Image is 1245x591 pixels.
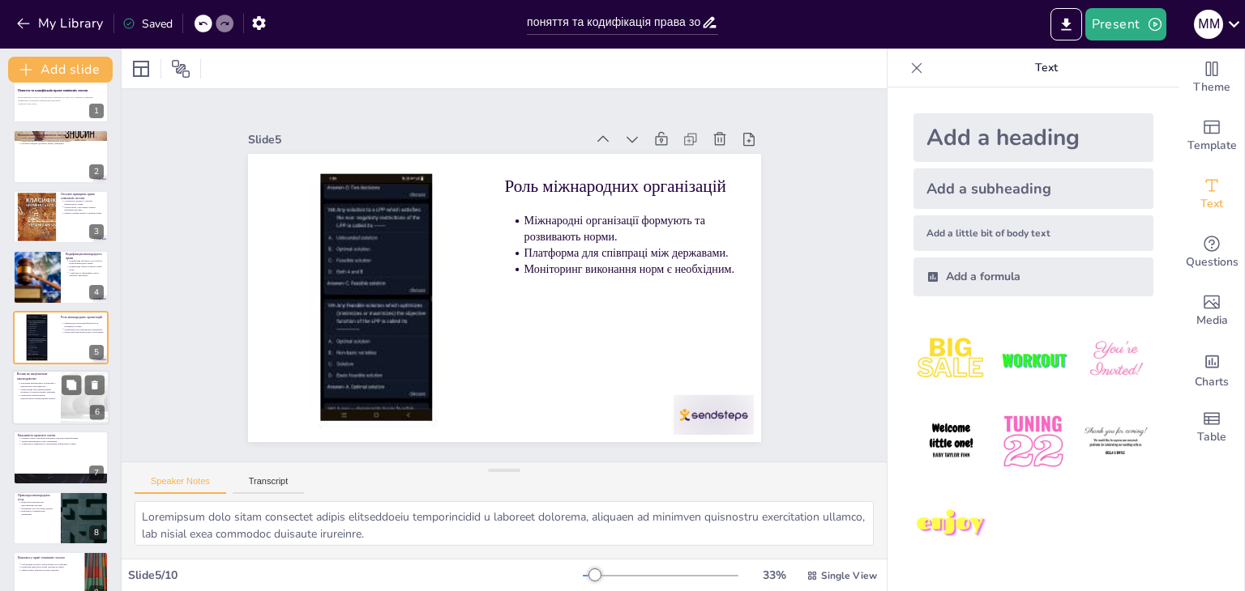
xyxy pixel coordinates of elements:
div: 2 [13,130,109,183]
p: Конвенція ООН про права дитини. [21,507,56,510]
img: 4.jpeg [913,404,989,479]
div: 3 [89,224,104,239]
div: Saved [122,16,173,32]
p: Важливість правової освіти [18,433,104,438]
p: Text [930,49,1163,87]
div: Add a table [1179,398,1244,457]
div: Add text boxes [1179,165,1244,223]
p: Основні складові: договори, звичаї, принципи. [21,142,104,145]
div: Add charts and graphs [1179,340,1244,398]
p: Визначення права зовнішніх зносин [18,132,104,137]
p: Віденська конвенція про дипломатичні зносини. [21,500,56,506]
div: 4 [89,285,104,300]
p: Адаптація до змінюваних умов є критично важливою. [69,271,104,277]
button: Speaker Notes [135,476,226,494]
p: Суверенітет держав є основою міжнародного права. [64,199,104,205]
img: 2.jpeg [995,322,1071,398]
div: 4 [13,250,109,304]
p: Право зовнішніх зносин визначається як сукупність норм. [21,136,104,139]
span: Table [1197,428,1226,446]
span: Template [1187,137,1237,155]
strong: Поняття та кодифікація права зовнішніх зносин [18,89,88,92]
div: Add a little bit of body text [913,215,1153,251]
p: Моніторинг виконання норм є необхідним. [293,282,492,382]
p: Кодифікація міжнародного права [66,252,104,261]
div: Slide 5 [482,288,798,440]
button: Duplicate Slide [62,375,81,394]
button: Present [1085,8,1166,40]
p: Зміни клімату вимагають нових підходів. [21,568,79,572]
div: Layout [128,56,154,82]
p: Інтеграція міжнародних зобов'язань у національне законодавство. [20,381,56,388]
span: Theme [1193,79,1230,96]
button: Export to PowerPoint [1050,8,1082,40]
div: Get real-time input from your audience [1179,223,1244,282]
div: 1 [13,70,109,123]
div: 33 % [755,568,794,583]
span: Questions [1186,253,1239,271]
div: Slide 5 / 10 [128,568,583,583]
p: Роль міжнародних організацій [61,314,104,319]
span: Single View [821,569,877,582]
textarea: Loremipsum dolo sitam consectet adipis elitseddoeiu temporincidid u laboreet dolorema, aliquaen a... [135,501,874,546]
p: Важливість співпраці між державами. [21,509,56,515]
p: Міжнародні організації формують та розвивають норми. [64,321,104,327]
span: Position [171,59,190,79]
div: 8 [89,525,104,540]
p: Уникнення конфліктів між національним і міжнародним правом. [20,394,56,401]
button: Delete Slide [85,375,105,394]
img: 1.jpeg [913,322,989,398]
img: 6.jpeg [1078,404,1153,479]
div: 6 [12,370,109,425]
p: Кодифікація забезпечує доступність норм міжнародного права. [69,259,104,265]
p: Платформа для співпраці між державами. [299,296,498,397]
div: Add a formula [913,257,1153,296]
div: 7 [89,466,104,480]
div: 5 [89,345,104,359]
div: Change the overall theme [1179,49,1244,107]
img: 5.jpeg [995,404,1071,479]
button: Transcript [233,476,305,494]
p: Вплив на національне законодавство [17,372,56,381]
p: Кодифікація сприяє розвитку нових норм. [69,266,104,271]
p: Право забезпечує порядок у міжнародних відносинах. [21,138,104,142]
div: 6 [90,405,105,419]
button: м м [1194,8,1223,40]
p: Приклади міжнародних угод [18,493,56,502]
span: Media [1196,312,1228,330]
p: Глобалізація створює нові можливості та виклики. [21,563,79,566]
p: Правова освіта є критично важливою для підготовки фахівців. [21,437,104,440]
p: Generated with [URL] [18,102,104,105]
p: Виклики у праві зовнішніх зносин [18,555,80,560]
div: Add a heading [913,113,1153,162]
img: 7.jpeg [913,487,989,562]
div: 7 [13,431,109,484]
span: Text [1200,195,1223,213]
input: Insert title [527,11,701,34]
p: Міжнародні організації формують та розвивають норми. [306,311,511,426]
div: Add a subheading [913,168,1153,209]
p: Платформа для співпраці між державами. [64,327,104,330]
p: Знання міжнародних норм і принципів. [21,440,104,443]
p: Адаптація до динамічного середовища міжнародного права. [21,443,104,446]
div: Add ready made slides [1179,107,1244,165]
p: Гармонізація між міжнародними нормами та національними законами. [20,388,56,394]
p: Рівність держав гарантує однакові права. [64,211,104,215]
div: 1 [89,104,104,118]
div: Add images, graphics, shapes or video [1179,282,1244,340]
button: My Library [12,11,110,36]
div: 8 [13,491,109,545]
p: Роль міжнародних організацій [324,346,545,461]
p: Моніторинг виконання норм є необхідним. [64,330,104,334]
img: 3.jpeg [1078,322,1153,398]
div: 3 [13,190,109,244]
span: Charts [1195,373,1229,391]
div: 5 [13,311,109,364]
p: Ця презентація охоплює основи права зовнішніх зносин, його значення, принципи кодифікації та впли... [18,96,104,102]
div: 2 [89,164,104,179]
div: м м [1194,10,1223,39]
p: Невтручання у внутрішні справи є важливим для миру. [64,206,104,211]
button: Add slide [8,57,113,83]
p: Конфлікти вимагають нових підходів до права. [21,566,79,569]
p: Основні принципи права зовнішніх зносин [61,192,104,201]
